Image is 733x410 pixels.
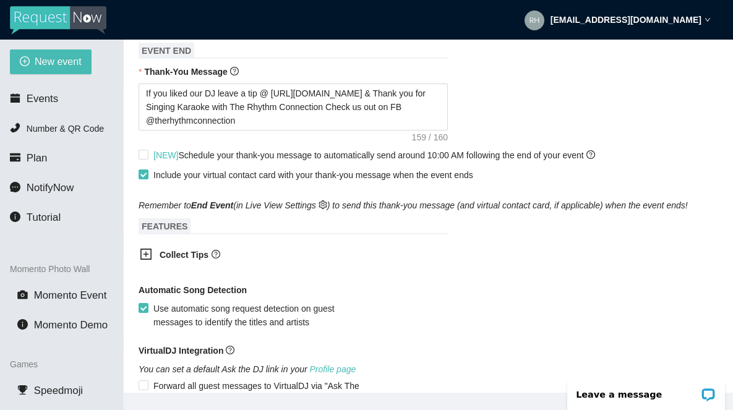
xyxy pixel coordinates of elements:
[35,54,82,69] span: New event
[27,211,61,223] span: Tutorial
[17,319,28,330] span: info-circle
[153,150,178,160] span: [NEW]
[139,346,223,356] b: VirtualDJ Integration
[27,93,58,105] span: Events
[148,302,380,329] span: Use automatic song request detection on guest messages to identify the titles and artists
[20,56,30,68] span: plus-circle
[226,346,234,354] span: question-circle
[230,67,239,75] span: question-circle
[319,200,327,209] span: setting
[34,289,107,301] span: Momento Event
[17,289,28,300] span: camera
[10,152,20,163] span: credit-card
[153,150,595,160] span: Schedule your thank-you message to automatically send around 10:00 AM following the end of your e...
[148,379,380,406] span: Forward all guest messages to VirtualDJ via "Ask The DJ"
[525,11,544,30] img: aaa7bb0bfbf9eacfe7a42b5dcf2cbb08
[191,200,233,210] b: End Event
[34,385,83,396] span: Speedmoji
[705,17,711,23] span: down
[586,150,595,159] span: question-circle
[140,248,152,260] span: plus-square
[10,49,92,74] button: plus-circleNew event
[559,371,733,410] iframe: LiveChat chat widget
[27,152,48,164] span: Plan
[27,182,74,194] span: NotifyNow
[139,218,191,234] span: FEATURES
[139,364,356,374] i: You can set a default Ask the DJ link in your
[130,241,439,271] div: Collect Tipsquestion-circle
[310,364,356,374] a: Profile page
[10,211,20,222] span: info-circle
[160,250,208,260] b: Collect Tips
[10,182,20,192] span: message
[551,15,701,25] strong: [EMAIL_ADDRESS][DOMAIN_NAME]
[17,385,28,395] span: trophy
[27,124,104,134] span: Number & QR Code
[153,170,473,180] span: Include your virtual contact card with your thank-you message when the event ends
[212,250,220,258] span: question-circle
[34,319,108,331] span: Momento Demo
[10,122,20,133] span: phone
[144,67,227,77] b: Thank-You Message
[139,43,194,59] span: EVENT END
[139,200,688,210] i: Remember to (in Live View Settings ) to send this thank-you message (and virtual contact card, if...
[10,93,20,103] span: calendar
[10,6,106,35] img: RequestNow
[139,83,448,130] textarea: If you liked our DJ leave a tip @ [URL][DOMAIN_NAME] & Thank you for Singing Karaoke with The Rhy...
[139,283,247,297] b: Automatic Song Detection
